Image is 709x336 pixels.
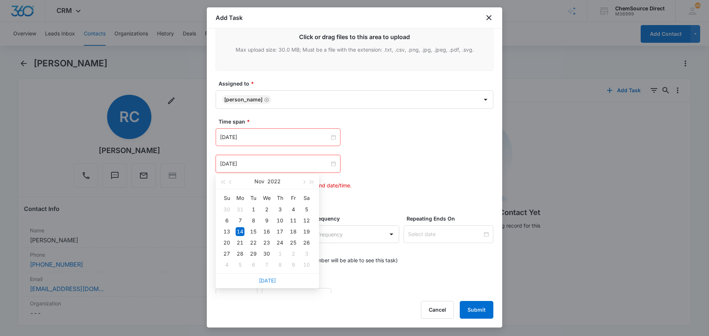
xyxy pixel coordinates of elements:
[220,192,233,204] th: Su
[260,204,273,215] td: 2022-11-02
[220,160,329,168] input: Nov 14, 2022
[262,238,271,247] div: 23
[262,216,271,225] div: 9
[407,215,496,222] label: Repeating Ends On
[260,248,273,259] td: 2022-11-30
[220,226,233,237] td: 2022-11-13
[249,216,258,225] div: 8
[302,227,311,236] div: 19
[262,227,271,236] div: 16
[262,205,271,214] div: 2
[254,174,264,189] button: Nov
[302,260,311,269] div: 10
[233,215,247,226] td: 2022-11-07
[300,204,313,215] td: 2022-11-05
[249,238,258,247] div: 22
[273,226,287,237] td: 2022-11-17
[220,215,233,226] td: 2022-11-06
[313,215,403,222] label: Frequency
[222,238,231,247] div: 20
[249,249,258,258] div: 29
[233,204,247,215] td: 2022-10-31
[275,249,284,258] div: 1
[300,237,313,248] td: 2022-11-26
[222,227,231,236] div: 13
[408,230,482,238] input: Select date
[262,260,271,269] div: 7
[220,204,233,215] td: 2022-10-30
[300,215,313,226] td: 2022-11-12
[262,249,271,258] div: 30
[273,248,287,259] td: 2022-12-01
[220,237,233,248] td: 2022-11-20
[260,237,273,248] td: 2022-11-23
[233,192,247,204] th: Mo
[220,133,329,141] input: Oct 10, 2025
[300,248,313,259] td: 2022-12-03
[219,118,496,125] label: Time span
[289,260,298,269] div: 9
[302,216,311,225] div: 12
[236,216,244,225] div: 7
[233,248,247,259] td: 2022-11-28
[302,205,311,214] div: 5
[275,260,284,269] div: 8
[247,237,260,248] td: 2022-11-22
[219,80,496,87] label: Assigned to
[273,192,287,204] th: Th
[260,259,273,270] td: 2022-12-07
[236,249,244,258] div: 28
[236,260,244,269] div: 5
[289,216,298,225] div: 11
[220,248,233,259] td: 2022-11-27
[273,259,287,270] td: 2022-12-08
[224,97,263,102] div: [PERSON_NAME]
[247,259,260,270] td: 2022-12-06
[484,13,493,22] button: close
[247,215,260,226] td: 2022-11-08
[219,181,493,189] p: Ensure starting date/time occurs before end date/time.
[259,277,276,284] a: [DATE]
[302,249,311,258] div: 3
[222,205,231,214] div: 30
[247,192,260,204] th: Tu
[247,248,260,259] td: 2022-11-29
[287,259,300,270] td: 2022-12-09
[236,205,244,214] div: 31
[287,226,300,237] td: 2022-11-18
[249,205,258,214] div: 1
[289,227,298,236] div: 18
[273,237,287,248] td: 2022-11-24
[275,205,284,214] div: 3
[233,259,247,270] td: 2022-12-05
[287,215,300,226] td: 2022-11-11
[300,226,313,237] td: 2022-11-19
[287,248,300,259] td: 2022-12-02
[275,238,284,247] div: 24
[289,249,298,258] div: 2
[275,216,284,225] div: 10
[302,238,311,247] div: 26
[421,301,454,319] button: Cancel
[247,204,260,215] td: 2022-11-01
[267,174,281,189] button: 2022
[236,227,244,236] div: 14
[233,237,247,248] td: 2022-11-21
[273,204,287,215] td: 2022-11-03
[236,238,244,247] div: 21
[260,192,273,204] th: We
[460,301,493,319] button: Submit
[300,259,313,270] td: 2022-12-10
[222,249,231,258] div: 27
[260,226,273,237] td: 2022-11-16
[300,192,313,204] th: Sa
[216,13,243,22] h1: Add Task
[289,205,298,214] div: 4
[247,226,260,237] td: 2022-11-15
[233,226,247,237] td: 2022-11-14
[275,227,284,236] div: 17
[220,259,233,270] td: 2022-12-04
[249,227,258,236] div: 15
[222,260,231,269] div: 4
[260,215,273,226] td: 2022-11-09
